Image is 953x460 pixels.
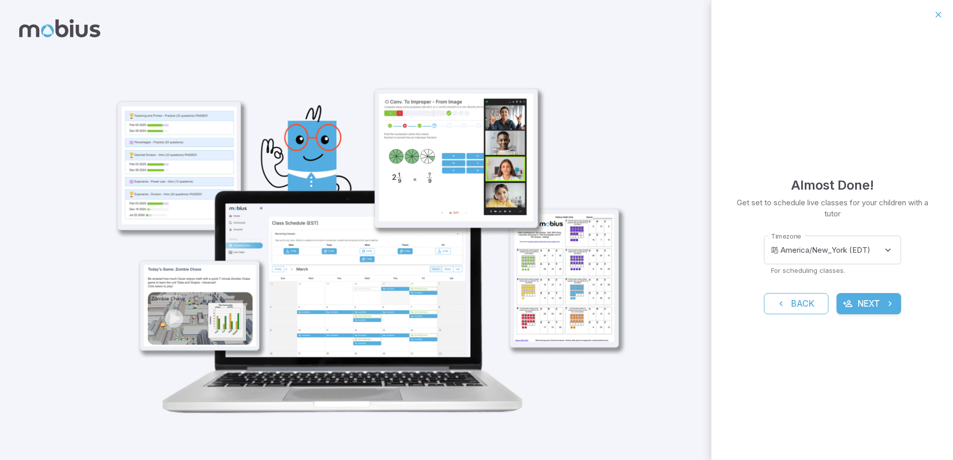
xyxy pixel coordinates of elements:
[791,175,874,195] h4: Almost Done!
[90,28,638,430] img: parent_1-illustration
[837,293,901,314] button: Next
[771,266,894,275] p: For scheduling classes.
[771,232,801,241] label: Timezone
[764,293,828,314] button: Back
[736,197,929,219] p: Get set to schedule live classes for your children with a tutor
[781,236,901,264] div: America/New_York (EDT)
